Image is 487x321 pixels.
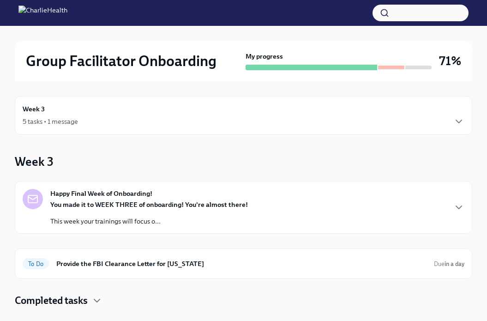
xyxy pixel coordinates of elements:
h6: Provide the FBI Clearance Letter for [US_STATE] [56,259,427,269]
strong: You made it to WEEK THREE of onboarding! You're almost there! [50,200,248,209]
a: To DoProvide the FBI Clearance Letter for [US_STATE]Duein a day [23,256,464,271]
div: Completed tasks [15,294,472,308]
strong: Happy Final Week of Onboarding! [50,189,152,198]
h3: Week 3 [15,153,54,170]
p: This week your trainings will focus o... [50,217,248,226]
h6: Week 3 [23,104,45,114]
h3: 71% [439,53,461,69]
img: CharlieHealth [18,6,67,20]
h4: Completed tasks [15,294,88,308]
span: September 16th, 2025 10:00 [434,260,464,268]
h2: Group Facilitator Onboarding [26,52,216,70]
strong: My progress [246,52,283,61]
div: 5 tasks • 1 message [23,117,78,126]
span: To Do [23,260,49,267]
strong: in a day [445,260,464,267]
span: Due [434,260,464,267]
